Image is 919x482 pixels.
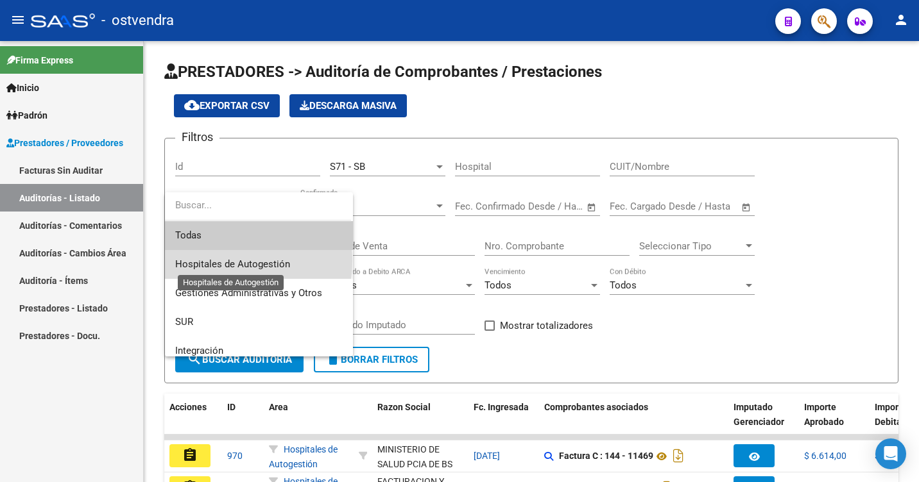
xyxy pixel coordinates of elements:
[165,191,351,220] input: dropdown search
[175,258,290,270] span: Hospitales de Autogestión
[175,287,322,299] span: Gestiones Administrativas y Otros
[875,438,906,469] div: Open Intercom Messenger
[175,345,223,356] span: Integración
[175,316,193,328] span: SUR
[175,221,343,250] span: Todas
